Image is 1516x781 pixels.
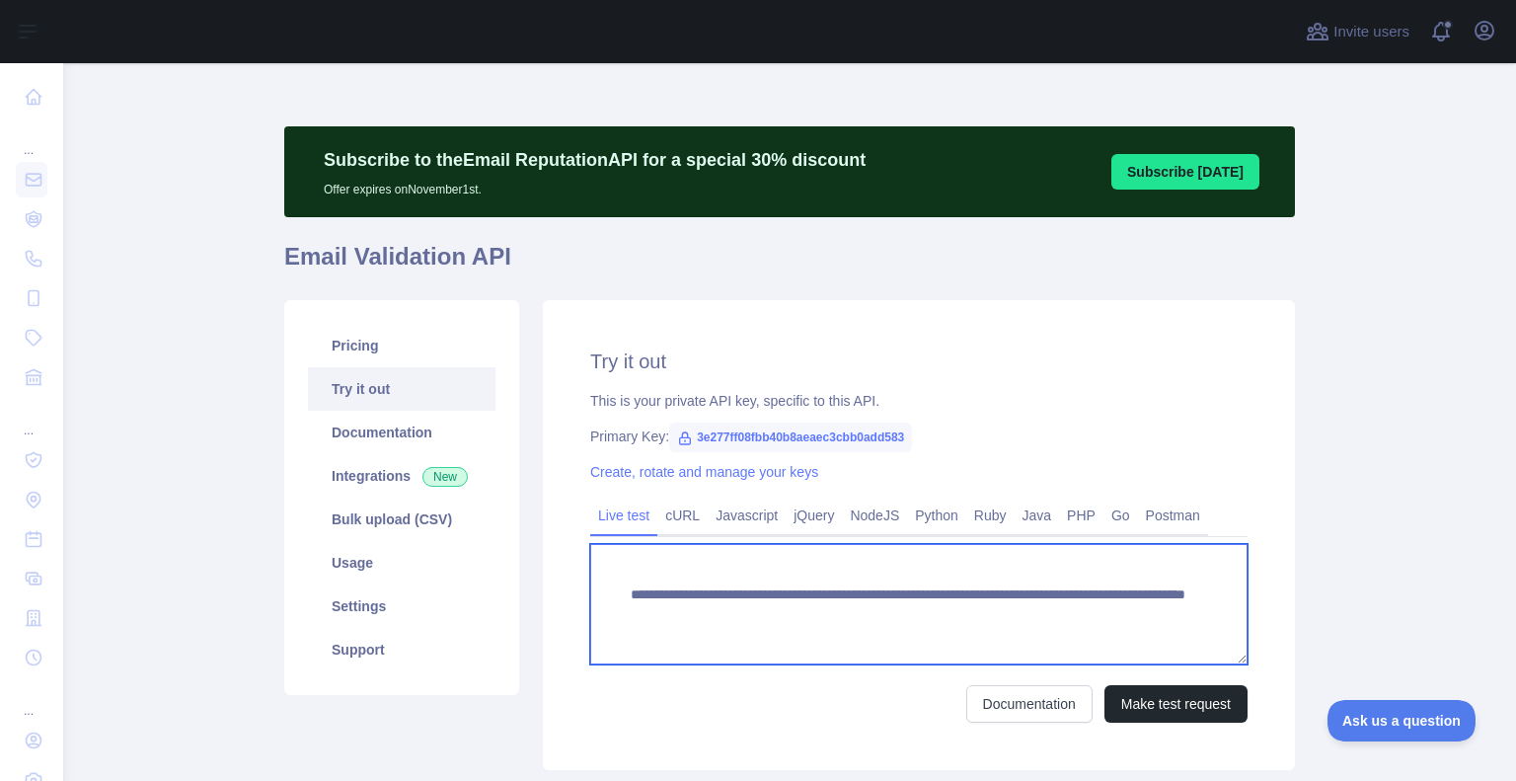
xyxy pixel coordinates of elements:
[16,118,47,158] div: ...
[669,423,912,452] span: 3e277ff08fbb40b8aeaec3cbb0add583
[842,500,907,531] a: NodeJS
[590,348,1248,375] h2: Try it out
[657,500,708,531] a: cURL
[1327,700,1477,742] iframe: Toggle Customer Support
[1111,154,1259,190] button: Subscribe [DATE]
[966,500,1015,531] a: Ruby
[1302,16,1413,47] button: Invite users
[308,411,495,454] a: Documentation
[907,500,966,531] a: Python
[308,498,495,541] a: Bulk upload (CSV)
[308,585,495,628] a: Settings
[1103,500,1138,531] a: Go
[966,685,1093,723] a: Documentation
[308,541,495,585] a: Usage
[1015,500,1060,531] a: Java
[708,500,786,531] a: Javascript
[590,391,1248,411] div: This is your private API key, specific to this API.
[284,241,1295,288] h1: Email Validation API
[16,679,47,719] div: ...
[324,146,866,174] p: Subscribe to the Email Reputation API for a special 30 % discount
[786,500,842,531] a: jQuery
[308,628,495,671] a: Support
[324,174,866,197] p: Offer expires on November 1st.
[1333,21,1409,43] span: Invite users
[308,324,495,367] a: Pricing
[590,427,1248,446] div: Primary Key:
[1138,500,1208,531] a: Postman
[590,500,657,531] a: Live test
[16,399,47,438] div: ...
[308,454,495,498] a: Integrations New
[422,467,468,487] span: New
[590,464,818,480] a: Create, rotate and manage your keys
[1104,685,1248,723] button: Make test request
[1059,500,1103,531] a: PHP
[308,367,495,411] a: Try it out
